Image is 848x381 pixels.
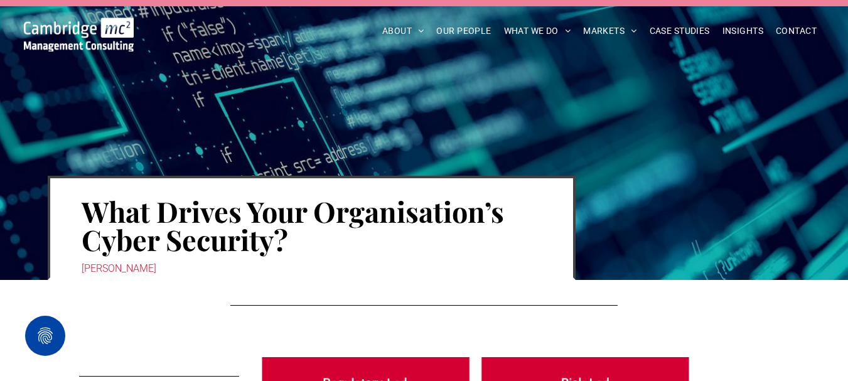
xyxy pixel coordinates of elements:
a: INSIGHTS [716,21,770,41]
a: CASE STUDIES [643,21,716,41]
img: Go to Homepage [24,18,134,51]
a: WHAT WE DO [498,21,577,41]
h1: What Drives Your Organisation’s Cyber Security? [82,196,542,255]
div: [PERSON_NAME] [82,260,542,277]
a: MARKETS [577,21,643,41]
a: OUR PEOPLE [430,21,497,41]
a: ABOUT [376,21,431,41]
a: CONTACT [770,21,823,41]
